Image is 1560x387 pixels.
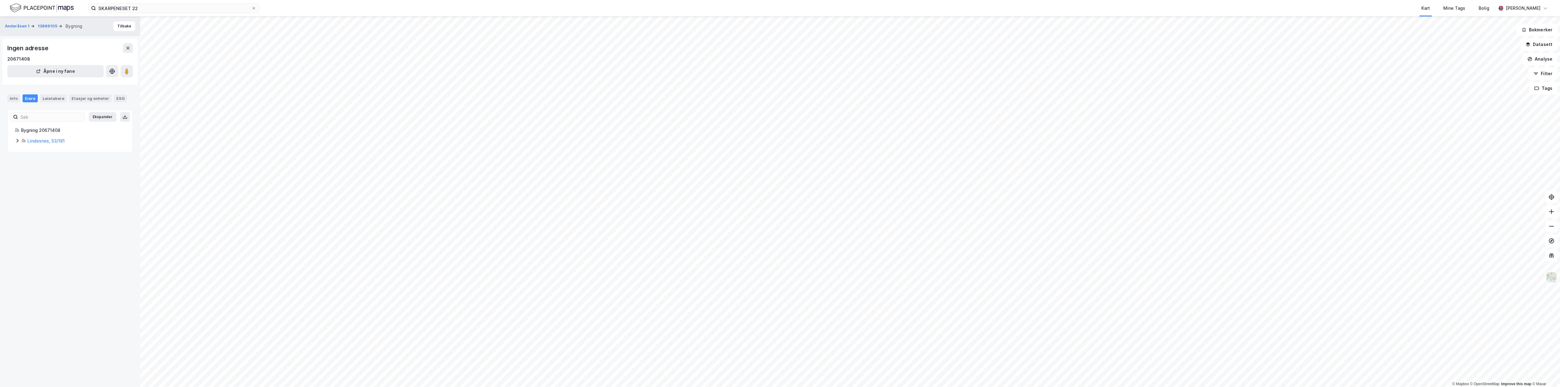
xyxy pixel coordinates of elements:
button: Tilbake [113,21,135,31]
img: Z [1546,272,1557,283]
button: 13886105 [38,23,58,29]
div: ESG [114,94,127,102]
button: Ekspander [89,112,116,122]
div: Bolig [1479,5,1489,12]
div: Bygning 20671408 [21,127,125,134]
div: Mine Tags [1443,5,1465,12]
iframe: Chat Widget [1530,358,1560,387]
div: Eiere [23,94,38,102]
button: Analyse [1522,53,1558,65]
button: Filter [1528,68,1558,80]
div: Etasjer og enheter [72,96,109,101]
div: [PERSON_NAME] [1506,5,1540,12]
input: Søk på adresse, matrikkel, gårdeiere, leietakere eller personer [96,4,251,13]
div: Ingen adresse [7,43,49,53]
button: Datasett [1520,38,1558,51]
div: Bygning [66,23,82,30]
img: logo.f888ab2527a4732fd821a326f86c7f29.svg [10,3,74,13]
a: OpenStreetMap [1470,382,1500,386]
button: Tags [1529,82,1558,94]
a: Mapbox [1452,382,1469,386]
input: Søk [18,112,85,121]
a: Improve this map [1501,382,1531,386]
button: Anderåsen 1 [5,23,31,29]
div: Kontrollprogram for chat [1530,358,1560,387]
div: Leietakere [40,94,67,102]
div: Kart [1421,5,1430,12]
div: Info [7,94,20,102]
button: Åpne i ny fane [7,65,104,77]
a: Lindesnes, 53/181 [27,138,65,143]
button: Bokmerker [1516,24,1558,36]
div: 20671408 [7,55,30,63]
